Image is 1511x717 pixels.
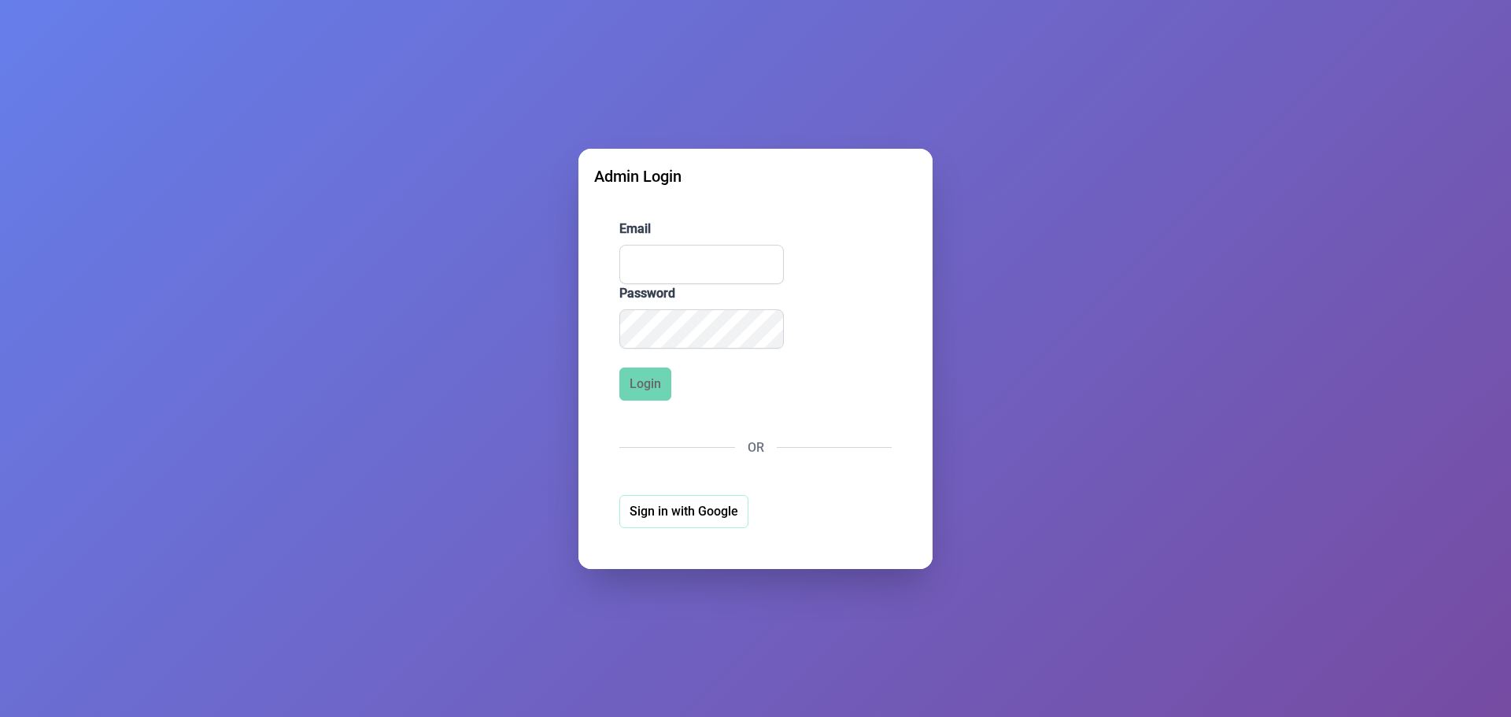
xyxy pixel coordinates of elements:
[630,375,661,394] span: Login
[619,368,671,401] button: Login
[630,502,738,521] span: Sign in with Google
[594,164,917,188] div: Admin Login
[619,438,892,457] div: OR
[619,495,748,528] button: Sign in with Google
[619,284,892,303] label: Password
[619,220,892,238] label: Email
